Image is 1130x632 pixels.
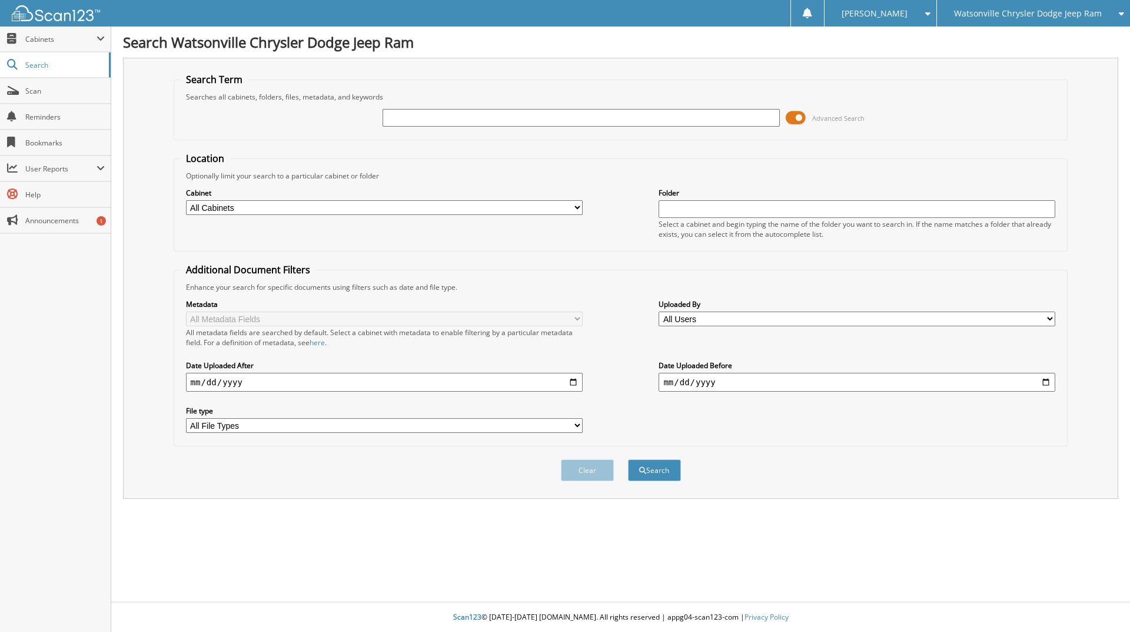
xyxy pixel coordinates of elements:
[186,327,583,348] div: All metadata fields are searched by default. Select a cabinet with metadata to enable filtering b...
[186,360,583,370] label: Date Uploaded After
[310,337,325,348] a: here
[186,299,583,309] label: Metadata
[453,612,481,622] span: Scan123
[180,152,230,165] legend: Location
[180,263,316,276] legend: Additional Document Filters
[180,171,1062,181] div: Optionally limit your search to a particular cabinet or folder
[659,219,1055,239] div: Select a cabinet and begin typing the name of the folder you want to search in. If the name match...
[111,603,1130,632] div: © [DATE]-[DATE] [DOMAIN_NAME]. All rights reserved | appg04-scan123-com |
[25,190,105,200] span: Help
[812,114,865,123] span: Advanced Search
[659,373,1055,392] input: end
[25,86,105,96] span: Scan
[123,32,1118,52] h1: Search Watsonville Chrysler Dodge Jeep Ram
[180,282,1062,292] div: Enhance your search for specific documents using filters such as date and file type.
[25,164,97,174] span: User Reports
[954,10,1102,17] span: Watsonville Chrysler Dodge Jeep Ram
[842,10,908,17] span: [PERSON_NAME]
[561,459,614,481] button: Clear
[186,406,583,416] label: File type
[25,138,105,148] span: Bookmarks
[659,188,1055,198] label: Folder
[659,360,1055,370] label: Date Uploaded Before
[25,216,105,226] span: Announcements
[186,188,583,198] label: Cabinet
[25,112,105,122] span: Reminders
[186,373,583,392] input: start
[628,459,681,481] button: Search
[97,216,106,226] div: 1
[25,34,97,44] span: Cabinets
[25,60,103,70] span: Search
[745,612,789,622] a: Privacy Policy
[12,5,100,21] img: scan123-logo-white.svg
[659,299,1055,309] label: Uploaded By
[180,92,1062,102] div: Searches all cabinets, folders, files, metadata, and keywords
[180,73,248,86] legend: Search Term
